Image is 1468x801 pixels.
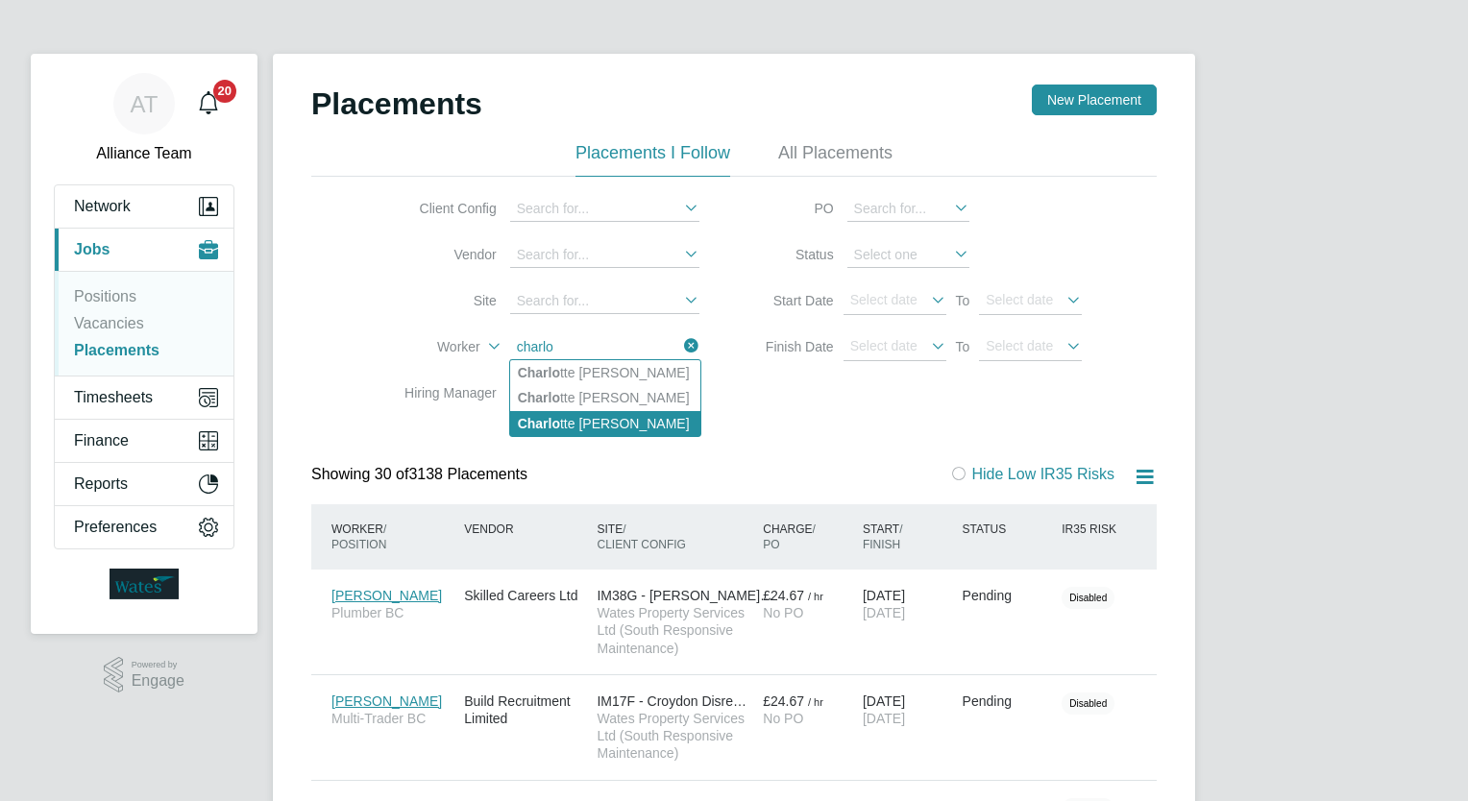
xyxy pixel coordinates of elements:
[863,522,903,551] span: / Finish
[110,569,179,599] img: wates-logo-retina.png
[858,577,958,631] div: [DATE]
[459,577,592,614] div: Skilled Careers Ltd
[808,591,823,602] span: / hr
[597,693,746,709] span: IM17F - Croydon Disre…
[986,338,1053,353] span: Select date
[74,519,157,536] span: Preferences
[74,315,144,331] a: Vacancies
[311,465,531,485] div: Showing
[747,246,834,263] label: Status
[331,710,454,727] span: Multi-Trader BC
[863,605,905,620] span: [DATE]
[863,711,905,726] span: [DATE]
[55,376,233,419] button: Timesheets
[510,289,699,314] input: Search for...
[386,246,497,263] label: Vendor
[510,385,700,410] li: tte [PERSON_NAME]
[331,693,442,709] span: [PERSON_NAME]
[597,604,753,657] span: Wates Property Services Ltd (South Responsive Maintenance)
[510,243,699,268] input: Search for...
[327,512,459,562] div: Worker
[327,577,1157,592] a: [PERSON_NAME]Plumber BCSkilled Careers LtdIM38G - [PERSON_NAME]…Wates Property Services Ltd (Sout...
[74,198,131,215] span: Network
[510,360,700,385] li: tte [PERSON_NAME]
[104,657,184,693] a: Powered byEngage
[763,711,803,726] span: No PO
[1032,85,1157,115] button: New Placement
[132,657,184,673] span: Powered by
[518,365,560,380] b: Charlo
[747,200,834,217] label: PO
[1062,587,1114,609] span: Disabled
[331,588,442,603] span: [PERSON_NAME]
[847,243,969,268] input: Select one
[850,338,917,353] span: Select date
[763,588,804,603] span: £24.67
[858,512,958,562] div: Start
[55,506,233,548] button: Preferences
[847,197,969,222] input: Search for...
[986,292,1053,307] span: Select date
[518,390,560,405] b: Charlo
[74,475,128,493] span: Reports
[963,692,1053,710] div: Pending
[55,271,233,376] div: Jobs
[74,389,153,406] span: Timesheets
[74,432,129,449] span: Finance
[510,411,700,436] li: tte [PERSON_NAME]
[132,673,184,690] span: Engage
[808,696,823,708] span: / hr
[213,80,236,103] span: 20
[311,85,482,123] h2: Placements
[950,289,976,312] span: To
[375,466,409,482] span: 30 of
[189,73,228,134] a: 20
[54,569,234,599] a: Go to home page
[55,463,233,505] button: Reports
[327,683,1157,697] a: [PERSON_NAME]Multi-Trader BCBuild Recruitment LimitedIM17F - Croydon Disre…Wates Property Service...
[131,91,159,116] span: AT
[592,512,758,562] div: Site
[331,604,454,621] span: Plumber BC
[74,241,110,258] span: Jobs
[55,185,233,228] button: Network
[370,338,480,356] label: Worker
[31,54,257,634] nav: Main navigation
[518,416,560,431] b: Charlo
[575,142,730,177] li: Placements I Follow
[386,384,497,401] label: Hiring Manager
[747,292,834,309] label: Start Date
[763,522,816,551] span: / PO
[74,288,136,304] a: Positions
[375,466,527,482] span: 3138 Placements
[74,342,159,358] a: Placements
[858,683,958,737] div: [DATE]
[510,335,699,360] input: Search for...
[1057,512,1123,546] div: IR35 Risk
[597,588,773,603] span: IM38G - [PERSON_NAME]…
[958,512,1058,546] div: Status
[763,693,804,709] span: £24.67
[747,338,834,355] label: Finish Date
[597,710,753,763] span: Wates Property Services Ltd (South Responsive Maintenance)
[963,587,1053,604] div: Pending
[54,142,234,165] span: Alliance Team
[850,292,917,307] span: Select date
[386,292,497,309] label: Site
[54,73,234,165] a: ATAlliance Team
[510,197,699,222] input: Search for...
[55,229,233,271] button: Jobs
[459,512,592,546] div: Vendor
[758,512,858,562] div: Charge
[386,200,497,217] label: Client Config
[778,142,893,177] li: All Placements
[459,683,592,737] div: Build Recruitment Limited
[763,605,803,620] span: No PO
[55,420,233,462] button: Finance
[949,466,1115,482] label: Hide Low IR35 Risks
[1062,692,1114,715] span: Disabled
[950,335,976,358] span: To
